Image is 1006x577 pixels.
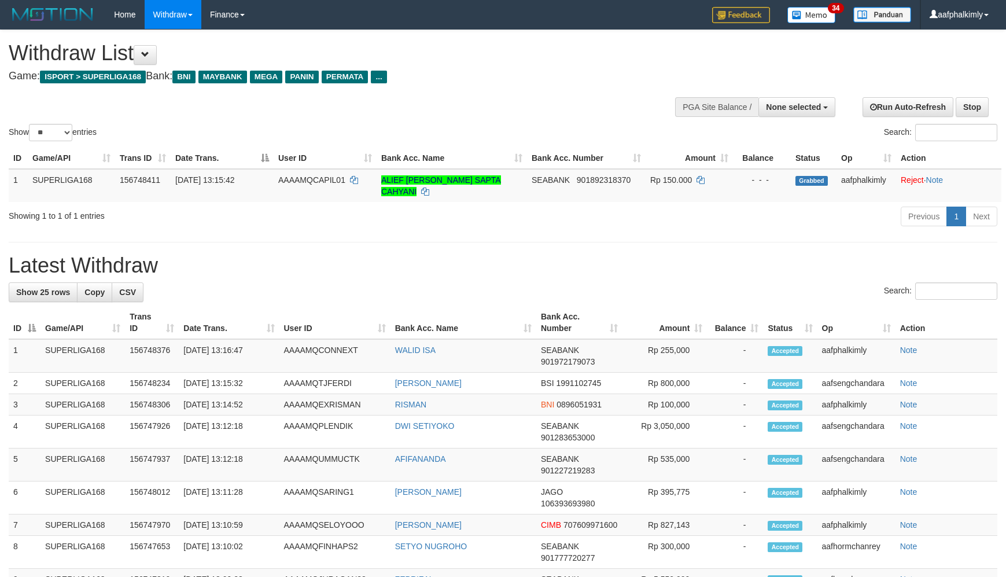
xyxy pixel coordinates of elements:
td: AAAAMQEXRISMAN [279,394,390,416]
a: Show 25 rows [9,282,78,302]
a: WALID ISA [395,346,436,355]
th: Game/API: activate to sort column ascending [28,148,115,169]
th: Bank Acc. Number: activate to sort column ascending [536,306,622,339]
img: panduan.png [853,7,911,23]
span: Copy 901283653000 to clipboard [541,433,595,442]
div: Showing 1 to 1 of 1 entries [9,205,411,222]
button: None selected [758,97,835,117]
td: AAAAMQSELOYOOO [279,514,390,536]
td: aafsengchandara [817,449,896,482]
td: [DATE] 13:15:32 [179,373,279,394]
span: Copy 0896051931 to clipboard [557,400,602,409]
td: 6 [9,482,40,514]
a: [PERSON_NAME] [395,520,462,530]
a: 1 [946,207,966,226]
td: aafsengchandara [817,373,896,394]
td: 1 [9,339,40,373]
th: Date Trans.: activate to sort column ascending [179,306,279,339]
td: SUPERLIGA168 [40,449,125,482]
span: Accepted [768,488,802,498]
span: Copy 106393693980 to clipboard [541,499,595,508]
label: Show entries [9,124,97,141]
h4: Game: Bank: [9,71,659,82]
td: AAAAMQTJFERDI [279,373,390,394]
td: Rp 100,000 [622,394,707,416]
td: 156748234 [125,373,179,394]
a: Note [900,487,917,497]
a: ALIEF [PERSON_NAME] SAPTA CAHYANI [381,175,501,196]
span: MAYBANK [198,71,247,83]
a: SETYO NUGROHO [395,542,467,551]
span: Accepted [768,400,802,410]
a: Run Auto-Refresh [863,97,953,117]
td: [DATE] 13:10:59 [179,514,279,536]
td: AAAAMQCONNEXT [279,339,390,373]
th: Date Trans.: activate to sort column descending [171,148,274,169]
label: Search: [884,124,997,141]
span: Copy 901777720277 to clipboard [541,553,595,563]
a: Note [900,346,917,355]
td: Rp 827,143 [622,514,707,536]
span: PANIN [285,71,318,83]
td: 5 [9,449,40,482]
td: 3 [9,394,40,416]
span: BNI [541,400,554,409]
th: ID [9,148,28,169]
span: Accepted [768,521,802,531]
span: Accepted [768,379,802,389]
th: Amount: activate to sort column ascending [622,306,707,339]
td: SUPERLIGA168 [40,373,125,394]
span: Copy 1991102745 to clipboard [556,378,601,388]
td: AAAAMQUMMUCTK [279,449,390,482]
td: SUPERLIGA168 [40,536,125,569]
td: AAAAMQFINHAPS2 [279,536,390,569]
span: [DATE] 13:15:42 [175,175,234,185]
th: Game/API: activate to sort column ascending [40,306,125,339]
span: Accepted [768,542,802,552]
th: User ID: activate to sort column ascending [274,148,377,169]
td: aafsengchandara [817,416,896,449]
span: BSI [541,378,554,388]
td: 1 [9,169,28,202]
th: Balance [733,148,791,169]
td: · [896,169,1001,202]
th: Bank Acc. Name: activate to sort column ascending [377,148,527,169]
td: 156747937 [125,449,179,482]
th: ID: activate to sort column descending [9,306,40,339]
td: Rp 255,000 [622,339,707,373]
h1: Latest Withdraw [9,254,997,277]
td: Rp 535,000 [622,449,707,482]
td: 8 [9,536,40,569]
td: SUPERLIGA168 [40,514,125,536]
td: - [707,482,763,514]
td: [DATE] 13:14:52 [179,394,279,416]
td: Rp 395,775 [622,482,707,514]
a: Previous [901,207,947,226]
span: SEABANK [541,346,579,355]
span: Show 25 rows [16,288,70,297]
td: 7 [9,514,40,536]
span: Copy 901227219283 to clipboard [541,466,595,475]
input: Search: [915,124,997,141]
span: Copy 901892318370 to clipboard [577,175,631,185]
a: Copy [77,282,112,302]
th: Status [791,148,837,169]
td: 156748012 [125,482,179,514]
td: - [707,394,763,416]
td: aafphalkimly [817,514,896,536]
td: [DATE] 13:12:18 [179,449,279,482]
a: Note [900,520,917,530]
td: - [707,536,763,569]
span: Copy [84,288,105,297]
h1: Withdraw List [9,42,659,65]
span: CSV [119,288,136,297]
td: - [707,373,763,394]
span: SEABANK [541,542,579,551]
a: Reject [901,175,924,185]
a: Stop [956,97,989,117]
th: Bank Acc. Number: activate to sort column ascending [527,148,646,169]
td: - [707,514,763,536]
td: aafhormchanrey [817,536,896,569]
span: ... [371,71,386,83]
a: Next [966,207,997,226]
